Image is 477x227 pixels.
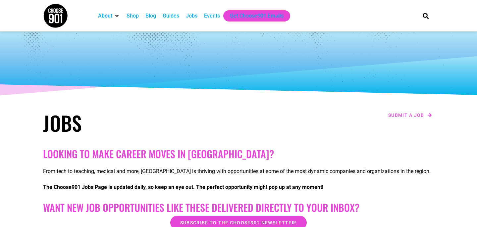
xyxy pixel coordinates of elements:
[180,220,297,225] span: Subscribe to the Choose901 newsletter!
[43,202,434,213] h2: Want New Job Opportunities like these Delivered Directly to your Inbox?
[95,10,411,22] nav: Main nav
[163,12,179,20] a: Guides
[420,10,431,21] div: Search
[388,113,424,117] span: Submit a job
[43,167,434,175] p: From tech to teaching, medical and more, [GEOGRAPHIC_DATA] is thriving with opportunities at some...
[386,111,434,119] a: Submit a job
[95,10,123,22] div: About
[43,111,235,135] h1: Jobs
[186,12,197,20] a: Jobs
[230,12,284,20] a: Get Choose901 Emails
[145,12,156,20] a: Blog
[127,12,139,20] a: Shop
[43,184,323,190] strong: The Choose901 Jobs Page is updated daily, so keep an eye out. The perfect opportunity might pop u...
[204,12,220,20] a: Events
[43,148,434,160] h2: Looking to make career moves in [GEOGRAPHIC_DATA]?
[98,12,112,20] a: About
